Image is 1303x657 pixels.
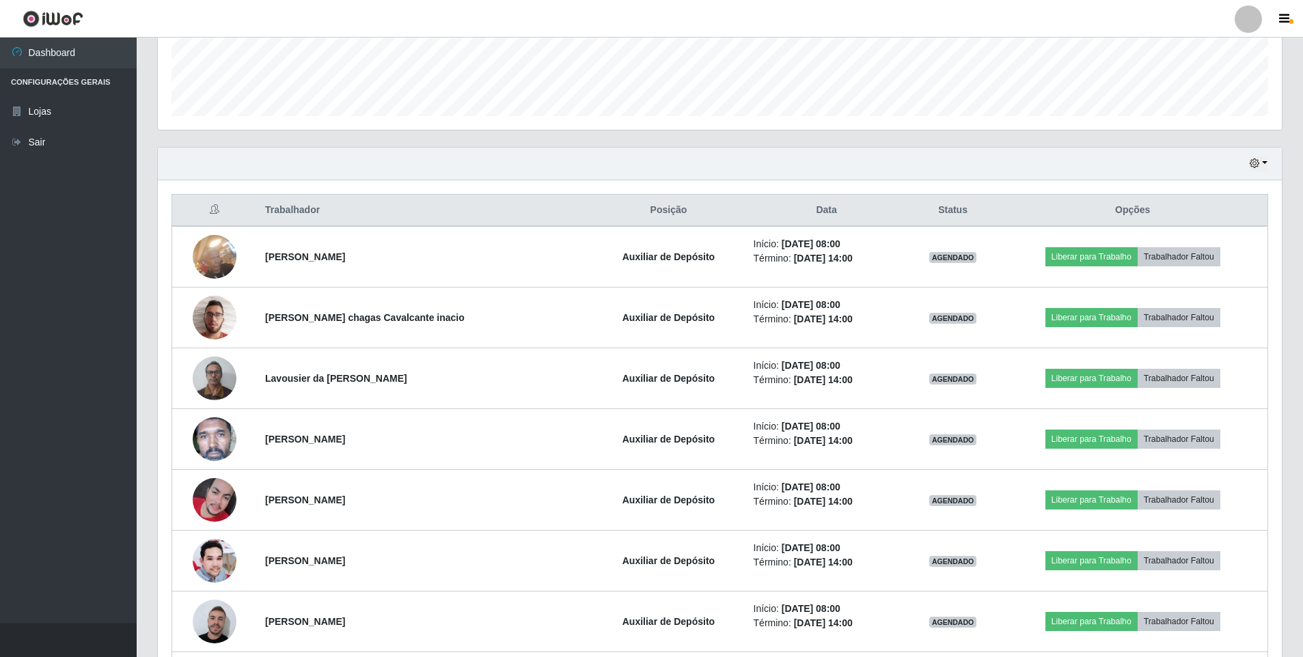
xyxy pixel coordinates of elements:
button: Trabalhador Faltou [1138,551,1220,570]
li: Término: [754,616,900,630]
strong: Auxiliar de Depósito [622,251,715,262]
strong: [PERSON_NAME] chagas Cavalcante inacio [265,312,465,323]
th: Posição [592,195,745,227]
strong: Auxiliar de Depósito [622,373,715,384]
th: Data [745,195,908,227]
span: AGENDADO [929,313,977,324]
li: Início: [754,480,900,494]
time: [DATE] 08:00 [782,421,840,432]
img: 1755342256776.jpeg [193,227,236,285]
span: AGENDADO [929,374,977,385]
li: Início: [754,237,900,251]
li: Término: [754,434,900,448]
span: AGENDADO [929,434,977,445]
time: [DATE] 08:00 [782,481,840,492]
button: Trabalhador Faltou [1138,247,1220,266]
li: Término: [754,494,900,509]
li: Início: [754,359,900,373]
strong: [PERSON_NAME] [265,434,345,445]
img: 1744226938039.jpeg [193,597,236,646]
strong: Auxiliar de Depósito [622,494,715,505]
li: Início: [754,419,900,434]
li: Início: [754,602,900,616]
time: [DATE] 08:00 [782,360,840,371]
span: AGENDADO [929,252,977,263]
strong: [PERSON_NAME] [265,616,345,627]
strong: Auxiliar de Depósito [622,616,715,627]
strong: Auxiliar de Depósito [622,555,715,566]
th: Status [908,195,998,227]
img: 1672757471679.jpeg [193,394,236,484]
time: [DATE] 08:00 [782,299,840,310]
button: Liberar para Trabalho [1045,247,1138,266]
time: [DATE] 14:00 [794,374,853,385]
strong: [PERSON_NAME] [265,494,345,505]
time: [DATE] 14:00 [794,435,853,446]
th: Trabalhador [257,195,592,227]
li: Término: [754,312,900,326]
button: Trabalhador Faltou [1138,308,1220,327]
li: Término: [754,373,900,387]
button: Trabalhador Faltou [1138,369,1220,388]
strong: Auxiliar de Depósito [622,434,715,445]
li: Início: [754,541,900,555]
time: [DATE] 14:00 [794,617,853,628]
strong: Lavousier da [PERSON_NAME] [265,373,407,384]
time: [DATE] 14:00 [794,313,853,324]
img: 1735296854752.jpeg [193,478,236,522]
button: Liberar para Trabalho [1045,490,1138,509]
time: [DATE] 08:00 [782,238,840,249]
button: Liberar para Trabalho [1045,308,1138,327]
li: Término: [754,251,900,266]
time: [DATE] 14:00 [794,496,853,507]
time: [DATE] 14:00 [794,557,853,568]
button: Trabalhador Faltou [1138,430,1220,449]
th: Opções [998,195,1267,227]
button: Trabalhador Faltou [1138,490,1220,509]
img: 1738680249125.jpeg [193,288,236,346]
time: [DATE] 14:00 [794,253,853,264]
li: Início: [754,298,900,312]
strong: Auxiliar de Depósito [622,312,715,323]
img: 1744284341350.jpeg [193,539,236,583]
button: Liberar para Trabalho [1045,430,1138,449]
button: Liberar para Trabalho [1045,612,1138,631]
li: Término: [754,555,900,570]
img: CoreUI Logo [23,10,83,27]
span: AGENDADO [929,617,977,628]
time: [DATE] 08:00 [782,603,840,614]
span: AGENDADO [929,495,977,506]
button: Liberar para Trabalho [1045,369,1138,388]
strong: [PERSON_NAME] [265,555,345,566]
button: Trabalhador Faltou [1138,612,1220,631]
button: Liberar para Trabalho [1045,551,1138,570]
time: [DATE] 08:00 [782,542,840,553]
strong: [PERSON_NAME] [265,251,345,262]
img: 1746326143997.jpeg [193,349,236,407]
span: AGENDADO [929,556,977,567]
